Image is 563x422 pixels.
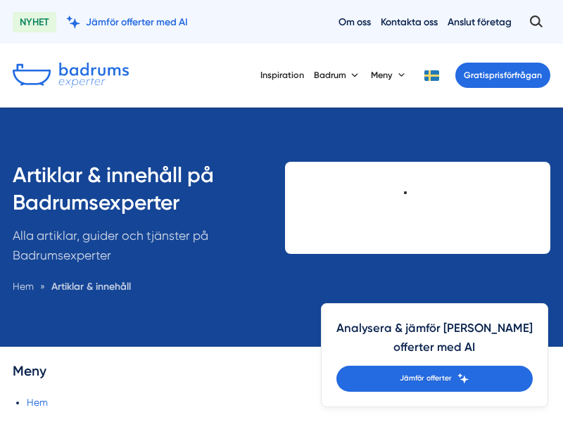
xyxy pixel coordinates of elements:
[40,279,45,294] span: »
[13,279,278,295] nav: Breadcrumb
[86,15,188,29] span: Jämför offerter med AI
[371,58,407,91] button: Meny
[51,281,131,293] a: Artiklar & innehåll
[27,395,551,410] a: Hem
[464,70,489,80] span: Gratis
[448,15,512,29] a: Anslut företag
[66,15,188,29] a: Jämför offerter med AI
[381,15,438,29] a: Kontakta oss
[455,63,550,88] a: Gratisprisförfrågan
[13,362,551,387] h3: Meny
[13,226,278,271] p: Alla artiklar, guider och tjänster på Badrumsexperter
[13,281,34,292] a: Hem
[13,12,56,32] span: NYHET
[336,319,533,366] h4: Analysera & jämför [PERSON_NAME] offerter med AI
[339,15,371,29] a: Om oss
[260,58,304,91] a: Inspiration
[336,366,533,392] a: Jämför offerter
[314,58,361,91] button: Badrum
[13,162,278,226] h1: Artiklar & innehåll på Badrumsexperter
[400,373,452,385] span: Jämför offerter
[13,63,129,88] img: Badrumsexperter.se logotyp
